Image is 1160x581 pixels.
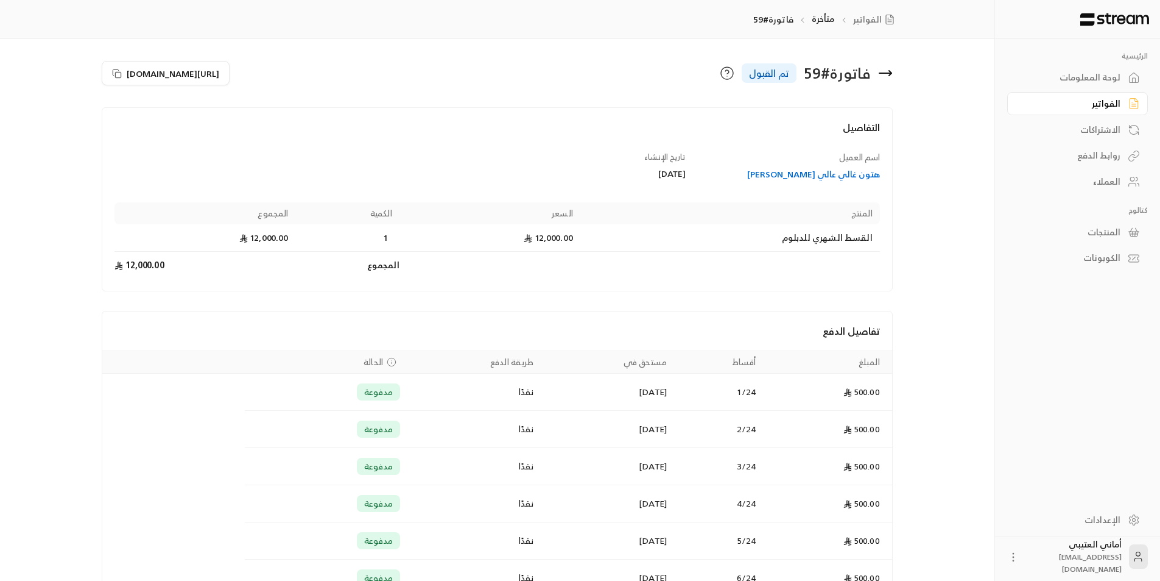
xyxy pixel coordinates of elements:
[853,13,899,26] a: الفواتير
[1022,176,1120,188] div: العملاء
[1022,98,1120,110] div: الفواتير
[1022,226,1120,238] div: المنتجات
[407,485,541,522] td: نقدًا
[364,356,383,368] span: الحالة
[114,252,295,279] td: 12,000.00
[407,411,541,448] td: نقدًا
[1007,508,1148,532] a: الإعدادات
[114,120,880,147] h4: التفاصيل
[763,374,891,411] td: 500.00
[580,224,880,252] td: القسط الشهري للدبلوم
[812,11,835,26] a: متأخرة
[839,149,880,165] span: اسم العميل
[753,13,793,26] p: فاتورة#59
[541,485,675,522] td: [DATE]
[804,63,871,83] div: فاتورة # 59
[1022,514,1120,526] div: الإعدادات
[541,351,675,374] th: مستحق في
[1007,51,1148,61] p: الرئيسية
[763,522,891,560] td: 500.00
[674,485,763,522] td: 4 / 24
[1007,118,1148,141] a: الاشتراكات
[407,374,541,411] td: نقدًا
[749,66,789,80] span: تم القبول
[697,168,880,180] a: هتون غالي عالي [PERSON_NAME]
[364,386,393,398] span: مدفوعة
[364,535,393,547] span: مدفوعة
[674,351,763,374] th: أقساط
[399,224,580,252] td: 12,000.00
[1059,551,1122,576] span: [EMAIL_ADDRESS][DOMAIN_NAME]
[127,67,219,80] span: [URL][DOMAIN_NAME]
[1022,71,1120,84] div: لوحة المعلومات
[364,497,393,510] span: مدفوعة
[763,411,891,448] td: 500.00
[1007,220,1148,244] a: المنتجات
[763,351,891,374] th: المبلغ
[295,252,399,279] td: المجموع
[763,485,891,522] td: 500.00
[674,374,763,411] td: 1 / 24
[407,448,541,485] td: نقدًا
[1007,170,1148,194] a: العملاء
[674,448,763,485] td: 3 / 24
[364,460,393,472] span: مدفوعة
[1022,252,1120,264] div: الكوبونات
[114,224,295,252] td: 12,000.00
[580,202,880,224] th: المنتج
[1027,538,1122,575] div: أماني العتيبي
[541,522,675,560] td: [DATE]
[674,411,763,448] td: 2 / 24
[674,522,763,560] td: 5 / 24
[364,423,393,435] span: مدفوعة
[1007,205,1148,215] p: كتالوج
[114,202,295,224] th: المجموع
[407,522,541,560] td: نقدًا
[753,13,899,26] nav: breadcrumb
[541,411,675,448] td: [DATE]
[1007,92,1148,116] a: الفواتير
[541,374,675,411] td: [DATE]
[380,232,392,244] span: 1
[644,150,686,164] span: تاريخ الإنشاء
[1022,124,1120,136] div: الاشتراكات
[1007,66,1148,90] a: لوحة المعلومات
[1007,144,1148,168] a: روابط الدفع
[1079,13,1150,26] img: Logo
[399,202,580,224] th: السعر
[407,351,541,374] th: طريقة الدفع
[114,324,880,338] h4: تفاصيل الدفع
[763,448,891,485] td: 500.00
[102,61,230,85] button: [URL][DOMAIN_NAME]
[541,448,675,485] td: [DATE]
[503,168,686,180] div: [DATE]
[114,202,880,279] table: Products
[1007,246,1148,270] a: الكوبونات
[1022,149,1120,162] div: روابط الدفع
[295,202,399,224] th: الكمية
